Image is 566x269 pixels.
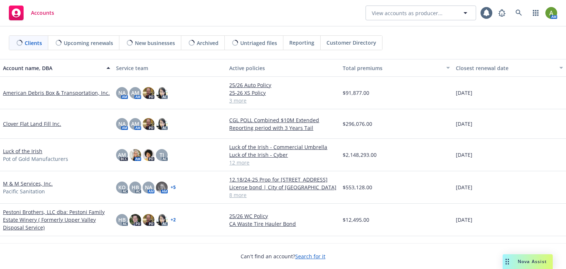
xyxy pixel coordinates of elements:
[229,220,336,228] a: CA Waste Tire Hauler Bond
[113,59,226,77] button: Service team
[226,59,339,77] button: Active policies
[511,6,526,20] a: Search
[456,120,472,128] span: [DATE]
[143,118,154,130] img: photo
[229,81,336,89] a: 25/26 Auto Policy
[118,183,126,191] span: KO
[3,155,68,163] span: Pot of Gold Manufacturers
[6,3,57,23] a: Accounts
[229,97,336,104] a: 3 more
[295,253,325,260] a: Search for it
[197,39,219,47] span: Archived
[326,39,376,46] span: Customer Directory
[3,208,110,231] a: Pestoni Brothers, LLC dba: Pestoni Family Estate Winery ( Formerly Upper Valley Disposal Service)
[229,191,336,199] a: 8 more
[171,218,176,222] a: + 2
[229,64,336,72] div: Active policies
[143,214,154,226] img: photo
[135,39,175,47] span: New businesses
[241,252,325,260] span: Can't find an account?
[229,116,336,132] a: CGL POLL Combined $10M Extended Reporting period with 3 Years Tail
[156,87,168,99] img: photo
[495,6,509,20] a: Report a Bug
[116,64,223,72] div: Service team
[3,89,110,97] a: American Debris Box & Transportation, Inc.
[156,214,168,226] img: photo
[456,151,472,159] span: [DATE]
[132,183,139,191] span: HB
[229,151,336,159] a: Luck of the Irish - Cyber
[118,216,126,224] span: HB
[545,7,557,19] img: photo
[528,6,543,20] a: Switch app
[343,151,377,159] span: $2,148,293.00
[143,87,154,99] img: photo
[3,187,45,195] span: Pacific Sanitation
[25,39,42,47] span: Clients
[118,120,126,128] span: NA
[456,89,472,97] span: [DATE]
[145,183,152,191] span: NA
[143,149,154,161] img: photo
[503,254,512,269] div: Drag to move
[64,39,113,47] span: Upcoming renewals
[129,214,141,226] img: photo
[229,89,336,97] a: 25-26 XS Policy
[131,89,139,97] span: AM
[343,64,442,72] div: Total premiums
[156,182,168,193] img: photo
[118,89,126,97] span: NA
[156,118,168,130] img: photo
[343,120,372,128] span: $296,076.00
[456,216,472,224] span: [DATE]
[118,151,126,159] span: AM
[160,151,164,159] span: TJ
[453,59,566,77] button: Closest renewal date
[229,183,336,191] a: License bond | City of [GEOGRAPHIC_DATA]
[340,59,453,77] button: Total premiums
[372,9,443,17] span: View accounts as producer...
[343,89,369,97] span: $91,877.00
[3,147,42,155] a: Luck of the Irish
[171,185,176,190] a: + 5
[343,183,372,191] span: $553,128.00
[229,212,336,220] a: 25/26 WC Policy
[3,64,102,72] div: Account name, DBA
[129,149,141,161] img: photo
[31,10,54,16] span: Accounts
[456,64,555,72] div: Closest renewal date
[456,183,472,191] span: [DATE]
[3,180,53,187] a: M & M Services, Inc.
[289,39,314,46] span: Reporting
[229,159,336,166] a: 12 more
[343,216,369,224] span: $12,495.00
[503,254,553,269] button: Nova Assist
[240,39,277,47] span: Untriaged files
[518,258,547,265] span: Nova Assist
[366,6,476,20] button: View accounts as producer...
[131,120,139,128] span: AM
[3,120,61,128] a: Clover Flat Land Fill Inc.
[229,143,336,151] a: Luck of the Irish - Commercial Umbrella
[229,176,336,183] a: 12.18/24-25 Prop for [STREET_ADDRESS]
